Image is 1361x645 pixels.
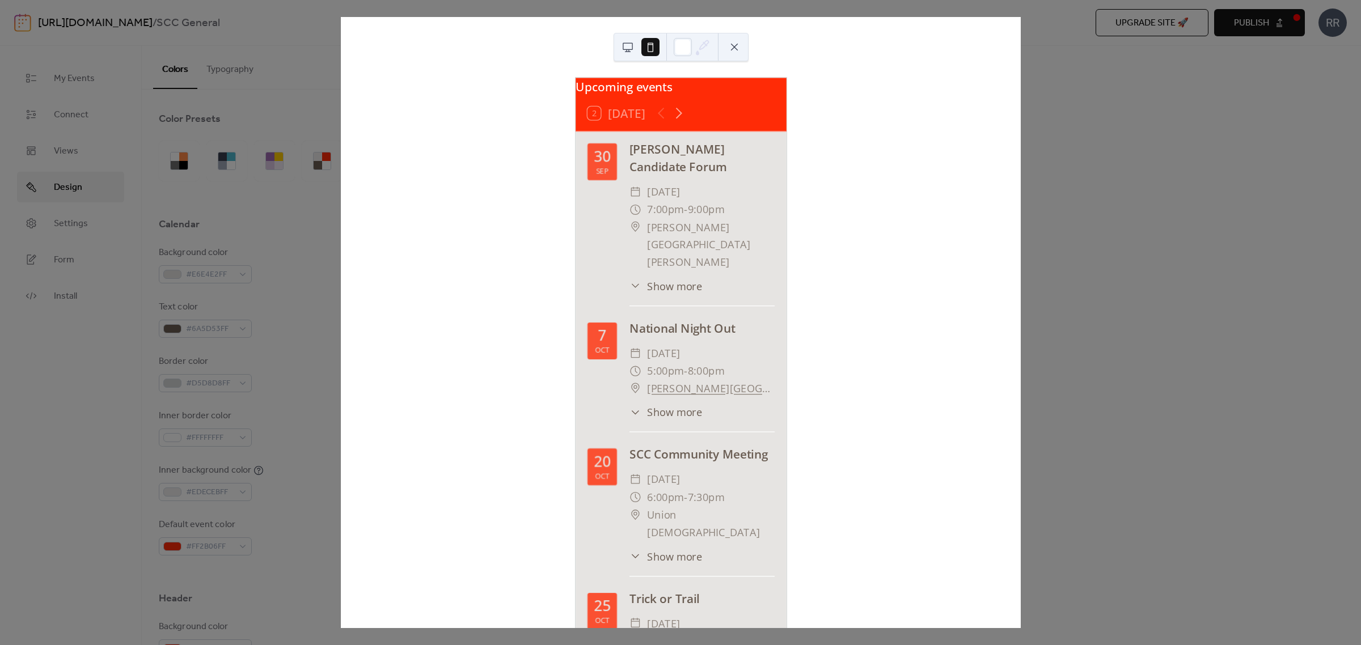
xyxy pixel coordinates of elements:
[629,278,641,294] div: ​
[595,167,608,175] div: Sep
[647,380,775,397] a: [PERSON_NAME][GEOGRAPHIC_DATA]
[647,183,681,201] span: [DATE]
[629,141,775,176] div: [PERSON_NAME] Candidate Forum
[647,489,684,506] span: 6:00pm
[647,506,775,541] span: Union [DEMOGRAPHIC_DATA]
[687,362,724,380] span: 8:00pm
[629,183,641,201] div: ​
[629,489,641,506] div: ​
[684,201,688,218] span: -
[647,278,703,294] span: Show more
[594,599,610,613] div: 25
[629,218,641,236] div: ​
[629,201,641,218] div: ​
[598,328,606,343] div: 7
[687,201,724,218] span: 9:00pm
[576,78,787,95] div: Upcoming events
[629,548,641,563] div: ​
[647,218,775,271] span: [PERSON_NAME][GEOGRAPHIC_DATA][PERSON_NAME]
[687,489,724,506] span: 7:30pm
[684,489,688,506] span: -
[629,614,641,632] div: ​
[647,362,684,380] span: 5:00pm
[647,548,703,563] span: Show more
[629,278,703,294] button: ​Show more
[629,506,641,524] div: ​
[647,471,681,489] span: [DATE]
[629,471,641,489] div: ​
[647,614,681,632] span: [DATE]
[594,346,609,353] div: Oct
[629,380,641,397] div: ​
[647,405,703,420] span: Show more
[594,616,609,623] div: Oct
[594,455,610,469] div: 20
[629,445,775,463] div: SCC Community Meeting
[629,548,703,563] button: ​Show more
[629,589,775,607] div: Trick or Trail
[629,405,641,420] div: ​
[647,345,681,362] span: [DATE]
[594,149,610,164] div: 30
[629,320,775,337] div: National Night Out
[594,472,609,479] div: Oct
[629,405,703,420] button: ​Show more
[629,362,641,380] div: ​
[684,362,688,380] span: -
[647,201,684,218] span: 7:00pm
[629,345,641,362] div: ​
